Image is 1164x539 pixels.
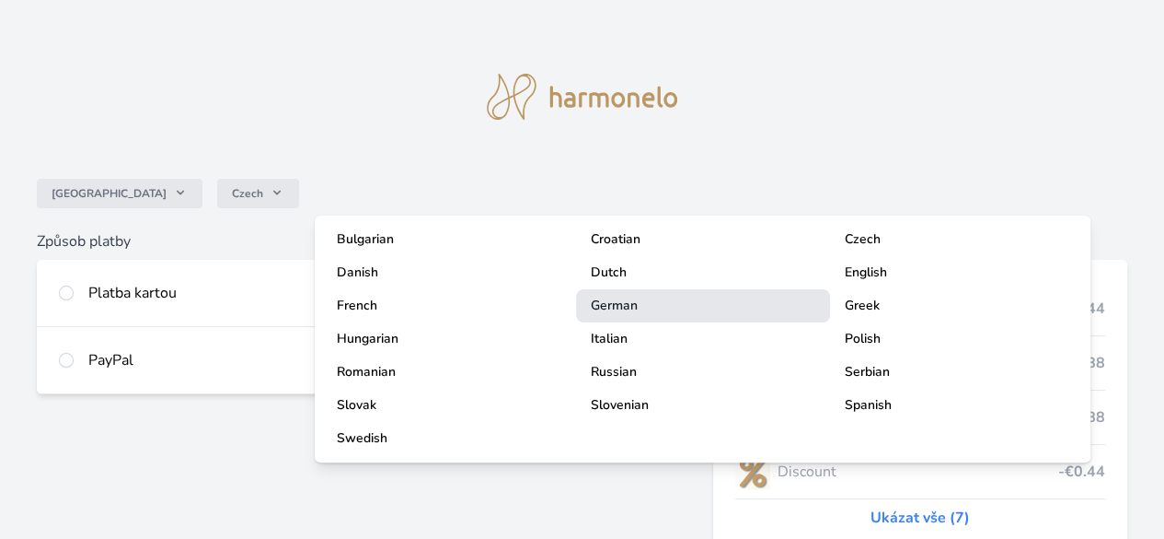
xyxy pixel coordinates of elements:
a: German [576,289,830,322]
a: Serbian [830,356,1084,389]
span: Slovenian [591,396,649,414]
a: Bulgarian [322,223,576,256]
div: Platba kartou [88,282,358,304]
h6: Způsob platby [37,230,676,252]
button: Czech [217,179,299,208]
a: Italian [576,322,830,356]
a: Slovak [322,389,576,422]
span: Greek [845,297,880,314]
span: Russian [591,363,637,381]
button: [GEOGRAPHIC_DATA] [37,179,202,208]
span: French [337,297,377,314]
span: -€0.44 [1058,461,1105,483]
span: Polish [845,330,881,347]
a: Swedish [322,422,576,455]
a: Danish [322,256,576,289]
span: Italian [591,330,628,347]
span: Dutch [591,264,627,281]
img: logo.svg [487,74,678,120]
span: Romanian [337,363,396,381]
a: Spanish [830,389,1084,422]
a: Dutch [576,256,830,289]
span: Bulgarian [337,230,394,248]
span: Slovak [337,396,376,414]
a: Romanian [322,356,576,389]
img: discount-lo.png [735,449,770,495]
a: Greek [830,289,1084,322]
span: Swedish [337,429,387,447]
span: [GEOGRAPHIC_DATA] [52,186,167,201]
a: English [830,256,1084,289]
span: Hungarian [337,330,398,347]
span: Czech [232,186,263,201]
a: French [322,289,576,322]
a: Hungarian [322,322,576,356]
span: Danish [337,264,378,281]
span: German [591,297,638,314]
span: Serbian [845,363,890,381]
span: Spanish [845,396,892,414]
span: Croatian [591,230,640,248]
a: Slovenian [576,389,830,422]
a: Polish [830,322,1084,356]
span: English [845,264,887,281]
div: PayPal [88,349,605,371]
span: Discount [778,461,1058,483]
a: Russian [576,356,830,389]
a: Ukázat vše (7) [870,507,970,529]
a: Czech [830,223,1084,256]
a: Croatian [576,223,830,256]
span: Czech [845,230,881,248]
